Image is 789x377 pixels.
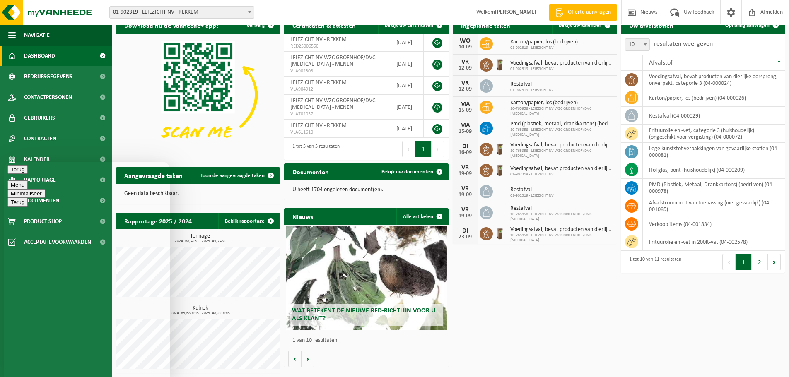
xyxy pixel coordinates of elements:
td: PMD (Plastiek, Metaal, Drankkartons) (bedrijven) (04-000978) [643,179,785,197]
span: Bekijk uw kalender [559,23,601,28]
span: Navigatie [24,25,50,46]
div: VR [457,59,473,65]
td: Frituurolie en -vet in 200lt-vat (04-002578) [643,233,785,251]
span: 01-902319 - LEIEZICHT NV [510,172,613,177]
a: Wat betekent de nieuwe RED-richtlijn voor u als klant? [286,226,446,330]
span: 01-902319 - LEIEZICHT NV [510,46,578,50]
div: VR [457,80,473,86]
span: 10-765958 - LEIEZICHT NV WZC GROENHOF/DVC [MEDICAL_DATA] [510,233,613,243]
span: Ophaling aanvragen [725,23,770,28]
span: 10-765958 - LEIEZICHT NV WZC GROENHOF/DVC [MEDICAL_DATA] [510,212,613,222]
h2: Documenten [284,163,337,180]
span: Contactpersonen [24,87,72,108]
div: 10-09 [457,44,473,50]
a: Offerte aanvragen [549,4,617,21]
span: VLA902308 [290,68,384,74]
span: LEIEZICHT NV WZC GROENHOF/DVC [MEDICAL_DATA] - MENEN [290,55,375,67]
div: 19-09 [457,192,473,198]
div: 1 tot 10 van 11 resultaten [625,253,681,271]
span: LEIEZICHT NV - REKKEM [290,79,347,86]
span: VLA904912 [290,86,384,93]
span: LEIEZICHT NV WZC GROENHOF/DVC [MEDICAL_DATA] - MENEN [290,98,375,110]
img: WB-0140-HPE-BN-01 [493,142,507,156]
div: VR [457,164,473,171]
span: 10 [625,38,650,51]
img: WB-0140-HPE-BN-01 [493,57,507,71]
button: Next [432,141,444,157]
span: 2024: 68,425 t - 2025: 45,748 t [120,239,280,243]
td: verkoop items (04-001834) [643,215,785,233]
p: U heeft 1704 ongelezen document(en). [292,187,440,193]
span: 2024: 65,680 m3 - 2025: 48,220 m3 [120,311,280,315]
img: Download de VHEPlus App [116,34,280,156]
button: 1 [736,254,752,270]
a: Toon de aangevraagde taken [194,167,279,184]
span: Gebruikers [24,108,55,128]
div: VR [457,207,473,213]
a: Ophaling aanvragen [719,17,784,34]
span: Toon de aangevraagde taken [200,173,265,178]
iframe: chat widget [4,162,170,377]
span: 10 [625,39,649,50]
span: Karton/papier, los (bedrijven) [510,39,578,46]
div: DI [457,143,473,150]
td: voedingsafval, bevat producten van dierlijke oorsprong, onverpakt, categorie 3 (04-000024) [643,71,785,89]
span: Bekijk uw certificaten [385,23,433,28]
img: WB-0140-HPE-BN-01 [493,163,507,177]
td: lege kunststof verpakkingen van gevaarlijke stoffen (04-000081) [643,143,785,161]
span: Voedingsafval, bevat producten van dierlijke oorsprong, onverpakt, categorie 3 [510,166,613,172]
a: Bekijk uw kalender [552,17,616,34]
td: [DATE] [390,120,424,138]
span: 01-902319 - LEIEZICHT NV [510,67,613,72]
td: [DATE] [390,95,424,120]
button: Previous [402,141,415,157]
span: Dashboard [24,46,55,66]
td: restafval (04-000029) [643,107,785,125]
span: Wat betekent de nieuwe RED-richtlijn voor u als klant? [292,307,435,322]
span: Karton/papier, los (bedrijven) [510,100,613,106]
span: 10-765958 - LEIEZICHT NV WZC GROENHOF/DVC [MEDICAL_DATA] [510,106,613,116]
span: Offerte aanvragen [566,8,613,17]
h2: Nieuws [284,208,321,224]
button: Volgende [302,351,314,367]
div: MA [457,122,473,129]
div: 12-09 [457,65,473,71]
div: 15-09 [457,108,473,113]
span: LEIEZICHT NV - REKKEM [290,36,347,43]
button: Previous [722,254,736,270]
strong: [PERSON_NAME] [495,9,536,15]
span: Bedrijfsgegevens [24,66,72,87]
span: LEIEZICHT NV - REKKEM [290,122,347,129]
td: karton/papier, los (bedrijven) (04-000026) [643,89,785,107]
div: VR [457,185,473,192]
td: frituurolie en -vet, categorie 3 (huishoudelijk) (ongeschikt voor vergisting) (04-000072) [643,125,785,143]
span: VLA611610 [290,129,384,136]
span: Restafval [510,187,554,193]
div: 12-09 [457,86,473,92]
div: 19-09 [457,171,473,177]
span: 10-765958 - LEIEZICHT NV WZC GROENHOF/DVC [MEDICAL_DATA] [510,127,613,137]
span: Kalender [24,149,50,170]
a: Bekijk uw documenten [375,163,448,180]
span: Contracten [24,128,56,149]
span: Voedingsafval, bevat producten van dierlijke oorsprong, onverpakt, categorie 3 [510,60,613,67]
a: Alle artikelen [396,208,448,225]
td: hol glas, bont (huishoudelijk) (04-000209) [643,161,785,179]
button: 2 [752,254,768,270]
div: 23-09 [457,234,473,240]
span: 01-902319 - LEIEZICHT NV - REKKEM [109,6,254,19]
div: 19-09 [457,213,473,219]
p: Geen data beschikbaar. [124,191,272,197]
label: resultaten weergeven [654,41,713,47]
td: [DATE] [390,52,424,77]
h3: Kubiek [120,305,280,315]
